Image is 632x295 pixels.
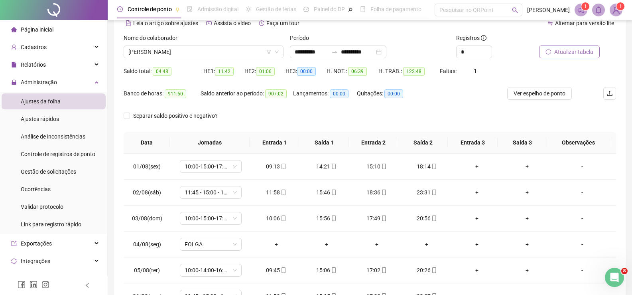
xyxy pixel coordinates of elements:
[165,89,186,98] span: 911:50
[507,87,572,100] button: Ver espelho de ponto
[498,132,547,154] th: Saída 3
[358,162,396,171] div: 15:10
[331,49,338,55] span: swap-right
[258,162,295,171] div: 09:13
[185,186,237,198] span: 11:45 - 15:00 - 17:00 - 21:45
[330,89,348,98] span: 00:00
[380,190,387,195] span: mobile
[358,240,396,249] div: +
[458,214,496,223] div: +
[481,35,486,41] span: info-circle
[512,7,518,13] span: search
[280,190,286,195] span: mobile
[21,275,53,282] span: Acesso à API
[11,258,17,264] span: sync
[559,240,606,249] div: -
[370,6,421,12] span: Folha de pagamento
[348,7,353,12] span: pushpin
[547,20,553,26] span: swap
[175,7,180,12] span: pushpin
[327,67,378,76] div: H. NOT.:
[527,6,570,14] span: [PERSON_NAME]
[514,89,565,98] span: Ver espelho de ponto
[126,20,131,26] span: file-text
[595,6,602,14] span: bell
[30,281,37,289] span: linkedin
[266,20,299,26] span: Faça um tour
[124,34,183,42] label: Nome do colaborador
[128,46,279,58] span: JORLEIDE DANTAS DA SILVA
[299,132,348,154] th: Saída 1
[297,67,316,76] span: 00:00
[458,188,496,197] div: +
[11,62,17,67] span: file
[185,264,237,276] span: 10:00-14:00-16:00-20:00
[244,67,285,76] div: HE 2:
[215,67,234,76] span: 11:42
[124,132,170,154] th: Data
[606,90,613,97] span: upload
[559,214,606,223] div: -
[458,266,496,275] div: +
[274,49,279,54] span: down
[314,6,345,12] span: Painel do DP
[349,132,398,154] th: Entrada 2
[21,79,57,85] span: Administração
[256,67,275,76] span: 01:06
[258,240,295,249] div: +
[545,49,551,55] span: reload
[185,160,237,172] span: 10:00-15:00-17:00-20:00
[559,266,606,275] div: -
[408,162,445,171] div: 18:14
[458,240,496,249] div: +
[201,89,293,98] div: Saldo anterior ao período:
[584,4,587,9] span: 1
[330,267,337,273] span: mobile
[610,4,622,16] img: 33945
[11,27,17,32] span: home
[398,132,448,154] th: Saída 2
[266,49,271,54] span: filter
[619,4,622,9] span: 1
[187,6,193,12] span: file-done
[133,163,161,170] span: 01/08(sex)
[214,20,251,26] span: Assista o vídeo
[431,164,437,169] span: mobile
[280,164,286,169] span: mobile
[11,44,17,50] span: user-add
[554,48,593,56] span: Atualizar tabela
[203,67,244,76] div: HE 1:
[133,189,161,196] span: 02/08(sáb)
[508,240,546,249] div: +
[508,162,546,171] div: +
[605,268,624,287] iframe: Intercom live chat
[380,164,387,169] span: mobile
[581,2,589,10] sup: 1
[403,67,425,76] span: 122:48
[21,151,95,157] span: Controle de registros de ponto
[508,214,546,223] div: +
[258,188,295,197] div: 11:58
[621,268,628,274] span: 8
[21,26,53,33] span: Página inicial
[256,6,296,12] span: Gestão de férias
[308,214,345,223] div: 15:56
[408,214,445,223] div: 20:56
[380,267,387,273] span: mobile
[85,283,90,288] span: left
[280,216,286,221] span: mobile
[18,281,26,289] span: facebook
[185,238,237,250] span: FOLGA
[380,216,387,221] span: mobile
[431,190,437,195] span: mobile
[508,188,546,197] div: +
[308,162,345,171] div: 14:21
[21,44,47,50] span: Cadastros
[474,68,477,74] span: 1
[358,214,396,223] div: 17:49
[250,132,299,154] th: Entrada 1
[408,266,445,275] div: 20:26
[456,34,486,42] span: Registros
[21,98,61,105] span: Ajustes da folha
[539,46,600,58] button: Atualizar tabela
